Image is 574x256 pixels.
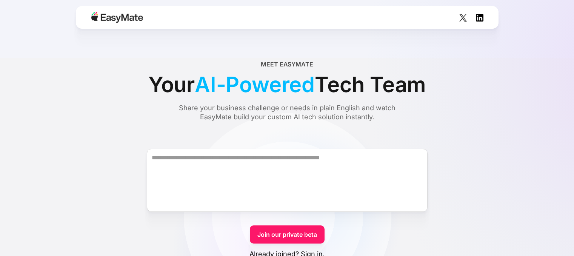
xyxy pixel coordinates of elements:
span: AI-Powered [195,69,315,100]
div: Your [148,69,426,100]
div: Share your business challenge or needs in plain English and watch EasyMate build your custom AI t... [165,103,410,122]
img: Social Icon [476,14,483,22]
img: Social Icon [459,14,467,22]
a: Join our private beta [250,225,325,244]
span: Tech Team [315,69,426,100]
div: Meet EasyMate [261,60,313,69]
img: Easymate logo [91,12,143,23]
